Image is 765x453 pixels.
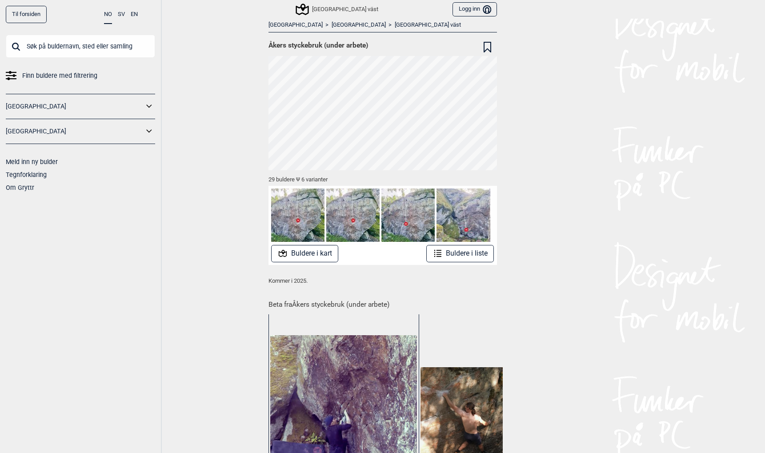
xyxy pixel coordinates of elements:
[6,125,144,138] a: [GEOGRAPHIC_DATA]
[6,35,155,58] input: Søk på buldernavn, sted eller samling
[325,21,328,29] span: >
[268,294,497,310] h1: Beta fra Åkers styckebruk (under arbete)
[131,6,138,23] button: EN
[268,170,497,186] div: 29 buldere Ψ 6 varianter
[268,41,368,50] span: Åkers styckebruk (under arbete)
[271,245,338,262] button: Buldere i kart
[389,21,392,29] span: >
[6,6,47,23] a: Til forsiden
[437,188,490,242] img: True real
[395,21,461,29] a: [GEOGRAPHIC_DATA] väst
[381,188,435,242] img: Brand new demons
[453,2,497,17] button: Logg inn
[104,6,112,24] button: NO
[6,100,144,113] a: [GEOGRAPHIC_DATA]
[6,184,34,191] a: Om Gryttr
[332,21,386,29] a: [GEOGRAPHIC_DATA]
[271,188,324,242] img: Camoflage
[426,245,494,262] button: Buldere i liste
[118,6,125,23] button: SV
[297,4,378,15] div: [GEOGRAPHIC_DATA] väst
[268,277,497,285] p: Kommer i 2025.
[326,188,380,242] img: Camoflage
[6,158,58,165] a: Meld inn ny bulder
[22,69,97,82] span: Finn buldere med filtrering
[268,21,323,29] a: [GEOGRAPHIC_DATA]
[6,69,155,82] a: Finn buldere med filtrering
[6,171,47,178] a: Tegnforklaring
